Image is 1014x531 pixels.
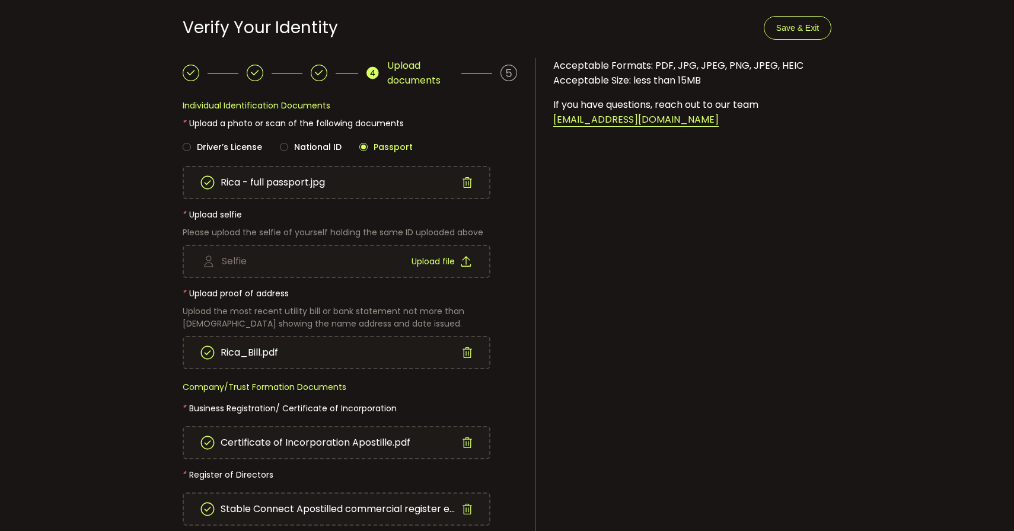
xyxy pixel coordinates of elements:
span: Save & Exit [776,23,819,33]
button: Save & Exit [764,16,831,40]
span: Driver’s License [191,141,262,153]
span: Upload documents [387,58,453,88]
span: Upload file [412,257,455,265]
span: Stable Connect Apostilled commercial register extract.pdf [221,495,458,523]
span: If you have questions, reach out to our team [553,98,758,111]
span: Acceptable Size: less than 15MB [553,73,701,87]
span: Acceptable Formats: PDF, JPG, JPEG, PNG, JPEG, HEIC [553,59,803,72]
iframe: Chat Widget [873,403,1014,531]
span: Rica_Bill.pdf [221,338,278,367]
span: Certificate of Incorporation Apostille.pdf [221,428,410,457]
span: Company/Trust Formation Documents [183,381,346,393]
span: Passport [368,141,413,153]
span: Verify Your Identity [183,16,338,39]
span: National ID [288,141,342,153]
span: [EMAIL_ADDRESS][DOMAIN_NAME] [553,113,719,127]
span: Individual Identification Documents [183,100,330,111]
span: Rica - full passport.jpg [221,168,325,197]
span: Selfie [222,257,247,266]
